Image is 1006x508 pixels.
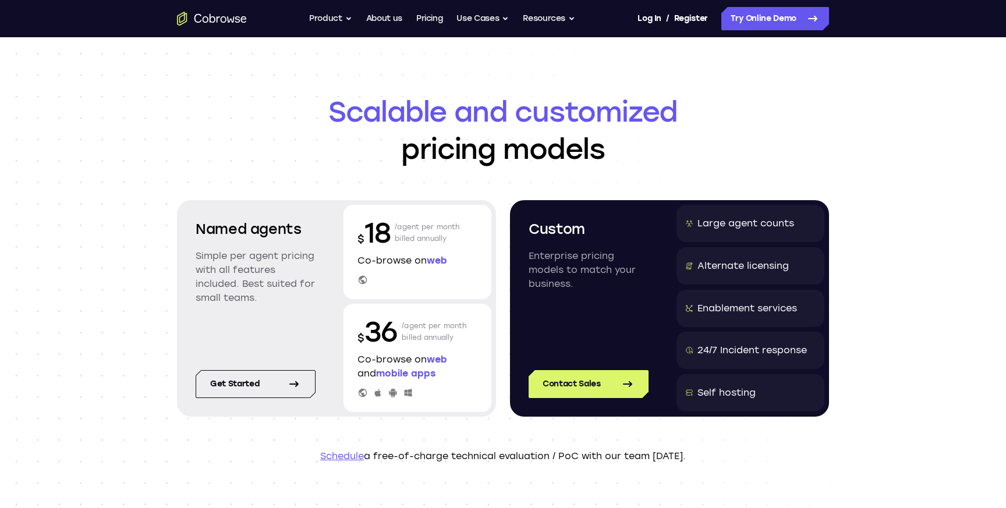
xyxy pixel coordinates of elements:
[376,368,435,379] span: mobile apps
[357,254,477,268] p: Co-browse on
[357,332,364,344] span: $
[196,219,316,240] h2: Named agents
[395,214,460,251] p: /agent per month billed annually
[196,370,316,398] a: Get started
[697,259,789,273] div: Alternate licensing
[637,7,661,30] a: Log In
[697,216,794,230] div: Large agent counts
[320,450,364,461] a: Schedule
[309,7,352,30] button: Product
[357,233,364,246] span: $
[529,249,649,291] p: Enterprise pricing models to match your business.
[427,354,447,365] span: web
[529,219,649,240] h2: Custom
[666,12,670,26] span: /
[366,7,402,30] a: About us
[177,449,829,463] p: a free-of-charge technical evaluation / PoC with our team [DATE].
[196,249,316,305] p: Simple per agent pricing with all features included. Best suited for small teams.
[674,7,708,30] a: Register
[177,93,829,168] h1: pricing models
[523,7,575,30] button: Resources
[697,343,807,357] div: 24/7 Incident response
[177,12,247,26] a: Go to the home page
[357,353,477,381] p: Co-browse on and
[697,386,756,400] div: Self hosting
[721,7,829,30] a: Try Online Demo
[416,7,443,30] a: Pricing
[357,313,397,350] p: 36
[529,370,649,398] a: Contact Sales
[402,313,467,350] p: /agent per month billed annually
[697,301,797,315] div: Enablement services
[357,214,390,251] p: 18
[456,7,509,30] button: Use Cases
[177,93,829,130] span: Scalable and customized
[427,255,447,266] span: web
